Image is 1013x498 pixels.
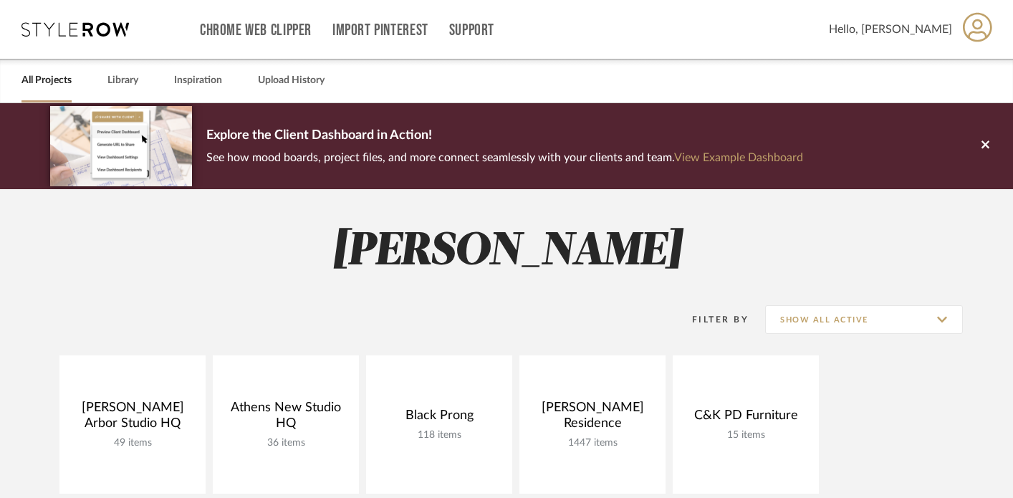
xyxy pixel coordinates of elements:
[332,24,428,37] a: Import Pinterest
[378,408,501,429] div: Black Prong
[684,408,807,429] div: C&K PD Furniture
[200,24,312,37] a: Chrome Web Clipper
[378,429,501,441] div: 118 items
[531,400,654,437] div: [PERSON_NAME] Residence
[71,437,194,449] div: 49 items
[684,429,807,441] div: 15 items
[174,71,222,90] a: Inspiration
[224,400,347,437] div: Athens New Studio HQ
[206,125,803,148] p: Explore the Client Dashboard in Action!
[71,400,194,437] div: [PERSON_NAME] Arbor Studio HQ
[673,312,749,327] div: Filter By
[829,21,952,38] span: Hello, [PERSON_NAME]
[449,24,494,37] a: Support
[206,148,803,168] p: See how mood boards, project files, and more connect seamlessly with your clients and team.
[21,71,72,90] a: All Projects
[531,437,654,449] div: 1447 items
[224,437,347,449] div: 36 items
[674,152,803,163] a: View Example Dashboard
[107,71,138,90] a: Library
[258,71,325,90] a: Upload History
[50,106,192,186] img: d5d033c5-7b12-40c2-a960-1ecee1989c38.png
